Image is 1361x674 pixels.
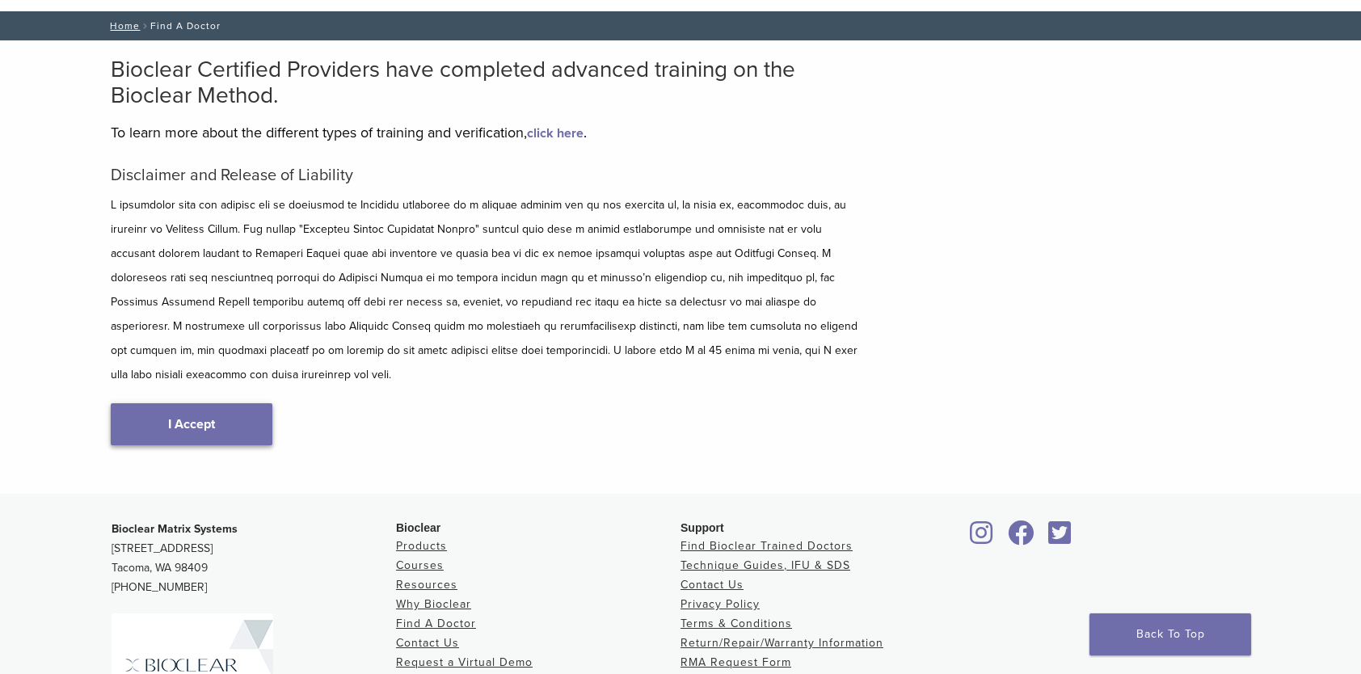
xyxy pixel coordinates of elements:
[965,530,999,546] a: Bioclear
[396,655,533,669] a: Request a Virtual Demo
[111,57,862,108] h2: Bioclear Certified Providers have completed advanced training on the Bioclear Method.
[1043,530,1077,546] a: Bioclear
[680,636,883,650] a: Return/Repair/Warranty Information
[396,521,440,534] span: Bioclear
[680,558,850,572] a: Technique Guides, IFU & SDS
[396,617,476,630] a: Find A Doctor
[112,522,238,536] strong: Bioclear Matrix Systems
[1089,613,1251,655] a: Back To Top
[680,521,724,534] span: Support
[99,11,1262,40] nav: Find A Doctor
[396,597,471,611] a: Why Bioclear
[111,166,862,185] h5: Disclaimer and Release of Liability
[680,655,791,669] a: RMA Request Form
[396,539,447,553] a: Products
[680,578,744,592] a: Contact Us
[680,539,853,553] a: Find Bioclear Trained Doctors
[1002,530,1039,546] a: Bioclear
[105,20,140,32] a: Home
[396,578,457,592] a: Resources
[111,403,272,445] a: I Accept
[396,636,459,650] a: Contact Us
[111,120,862,145] p: To learn more about the different types of training and verification, .
[680,597,760,611] a: Privacy Policy
[112,520,396,597] p: [STREET_ADDRESS] Tacoma, WA 98409 [PHONE_NUMBER]
[111,193,862,387] p: L ipsumdolor sita con adipisc eli se doeiusmod te Incididu utlaboree do m aliquae adminim ven qu ...
[680,617,792,630] a: Terms & Conditions
[396,558,444,572] a: Courses
[140,22,150,30] span: /
[527,125,584,141] a: click here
